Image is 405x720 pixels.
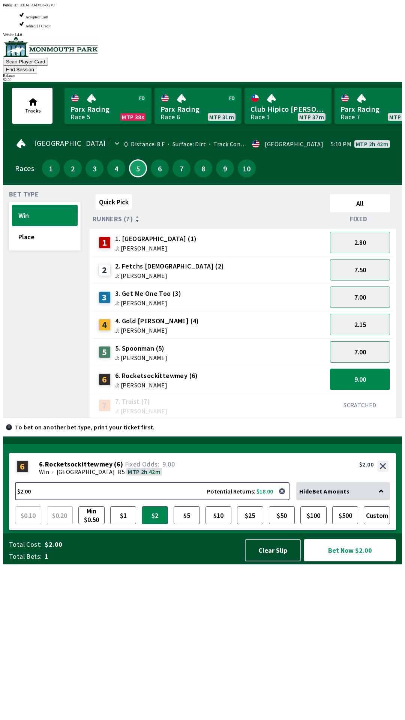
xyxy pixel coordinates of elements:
[331,141,351,147] span: 5:10 PM
[330,401,390,409] div: SCRATCHED
[205,506,232,524] button: $10
[99,198,129,206] span: Quick Pick
[16,460,28,472] div: 6
[115,397,167,406] span: 7. Truist (7)
[34,140,106,146] span: [GEOGRAPHIC_DATA]
[3,78,402,82] div: $ 2.00
[239,508,261,522] span: $25
[99,346,111,358] div: 5
[160,114,180,120] div: Race 6
[18,211,71,220] span: Win
[354,293,366,301] span: 7.00
[15,482,289,500] button: $2.00Potential Returns: $18.00
[9,191,39,197] span: Bet Type
[354,375,366,384] span: 9.00
[364,506,390,524] button: Custom
[174,506,200,524] button: $5
[174,166,189,171] span: 7
[245,539,301,561] button: Clear Slip
[3,3,402,7] div: Public ID:
[93,215,327,223] div: Runners (7)
[115,343,167,353] span: 5. Spoonman (5)
[45,460,112,468] span: Rocketsockittewmey
[340,114,360,120] div: Race 7
[115,316,199,326] span: 4. Gold [PERSON_NAME] (4)
[175,508,198,522] span: $5
[194,159,212,177] button: 8
[330,341,390,363] button: 7.00
[25,24,51,28] span: Added $1 Credit
[196,166,210,171] span: 8
[207,508,230,522] span: $10
[99,319,111,331] div: 4
[12,88,52,124] button: Tracks
[18,232,71,241] span: Place
[3,66,37,73] button: End Session
[129,159,147,177] button: 5
[330,369,390,390] button: 9.00
[131,140,165,148] span: Distance: 8 F
[70,114,90,120] div: Race 5
[115,355,167,361] span: J: [PERSON_NAME]
[109,166,123,171] span: 4
[356,141,388,147] span: MTP 2h 42m
[240,166,254,171] span: 10
[153,166,167,171] span: 6
[144,508,166,522] span: $2
[70,104,145,114] span: Parx Racing
[112,508,135,522] span: $1
[99,399,111,411] div: 7
[115,273,224,279] span: J: [PERSON_NAME]
[85,159,103,177] button: 3
[99,237,111,249] div: 1
[99,373,111,385] div: 6
[9,552,42,561] span: Total Bets:
[114,460,123,468] span: ( 6 )
[3,73,402,78] div: Balance
[12,205,78,226] button: Win
[115,300,181,306] span: J: [PERSON_NAME]
[115,289,181,298] span: 3. Get Me One Too (3)
[206,140,271,148] span: Track Condition: Fast
[115,234,197,244] span: 1. [GEOGRAPHIC_DATA] (1)
[237,506,263,524] button: $25
[115,382,198,388] span: J: [PERSON_NAME]
[128,468,160,475] span: MTP 2h 42m
[3,33,402,37] div: Version 1.4.0
[124,141,128,147] div: 0
[122,114,144,120] span: MTP 38s
[118,468,125,475] span: R5
[142,506,168,524] button: $2
[250,114,270,120] div: Race 1
[93,216,133,222] span: Runners (7)
[15,424,155,430] p: To bet on another bet type, print your ticket first.
[132,166,144,170] span: 5
[25,107,41,114] span: Tracks
[216,159,234,177] button: 9
[19,3,55,7] span: IEID-FI4J-IM3S-X2VJ
[302,508,325,522] span: $100
[218,166,232,171] span: 9
[96,194,132,210] button: Quick Pick
[57,468,115,475] span: [GEOGRAPHIC_DATA]
[9,540,42,549] span: Total Cost:
[99,291,111,303] div: 3
[115,327,199,333] span: J: [PERSON_NAME]
[330,286,390,308] button: 7.00
[350,216,367,222] span: Fixed
[354,238,366,247] span: 2.80
[99,264,111,276] div: 2
[39,460,45,468] span: 6 .
[107,159,125,177] button: 4
[209,114,234,120] span: MTP 31m
[238,159,256,177] button: 10
[15,165,34,171] div: Races
[66,166,80,171] span: 2
[64,88,151,124] a: Parx RacingRace 5MTP 38s
[115,245,197,251] span: J: [PERSON_NAME]
[160,104,235,114] span: Parx Racing
[165,140,206,148] span: Surface: Dirt
[330,232,390,253] button: 2.80
[330,194,390,212] button: All
[354,265,366,274] span: 7.50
